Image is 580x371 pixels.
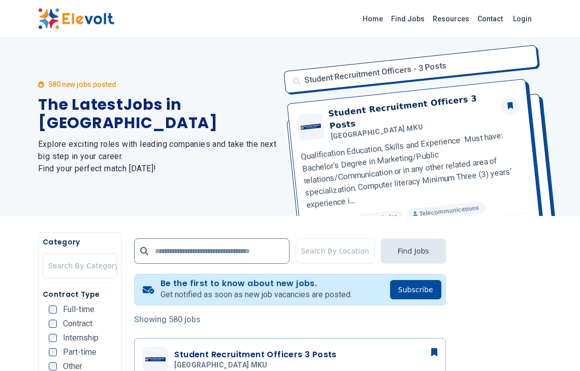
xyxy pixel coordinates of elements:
span: Other [63,362,82,370]
button: Subscribe [390,280,441,299]
a: Login [507,9,538,29]
input: Contract [49,320,57,328]
h5: Category [43,237,117,247]
span: Contract [63,320,92,328]
a: Contact [473,11,507,27]
img: Elevolt [38,8,114,29]
p: Showing 580 jobs [134,314,445,326]
h1: The Latest Jobs in [GEOGRAPHIC_DATA] [38,96,278,132]
input: Other [49,362,57,370]
span: Internship [63,334,99,342]
a: Home [359,11,387,27]
h3: Student Recruitment Officers 3 Posts [174,349,336,361]
input: Full-time [49,305,57,314]
h4: Be the first to know about new jobs. [160,279,352,289]
input: Internship [49,334,57,342]
a: Find Jobs [387,11,429,27]
span: [GEOGRAPHIC_DATA] MKU [174,361,267,370]
img: Mount Kenya University MKU [145,357,166,361]
button: Find Jobs [381,238,446,264]
p: Get notified as soon as new job vacancies are posted. [160,289,352,301]
input: Part-time [49,348,57,356]
span: Full-time [63,305,94,314]
a: Resources [429,11,473,27]
h2: Explore exciting roles with leading companies and take the next big step in your career. Find you... [38,138,278,175]
p: 580 new jobs posted [48,79,116,89]
span: Part-time [63,348,96,356]
h5: Contract Type [43,289,117,299]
